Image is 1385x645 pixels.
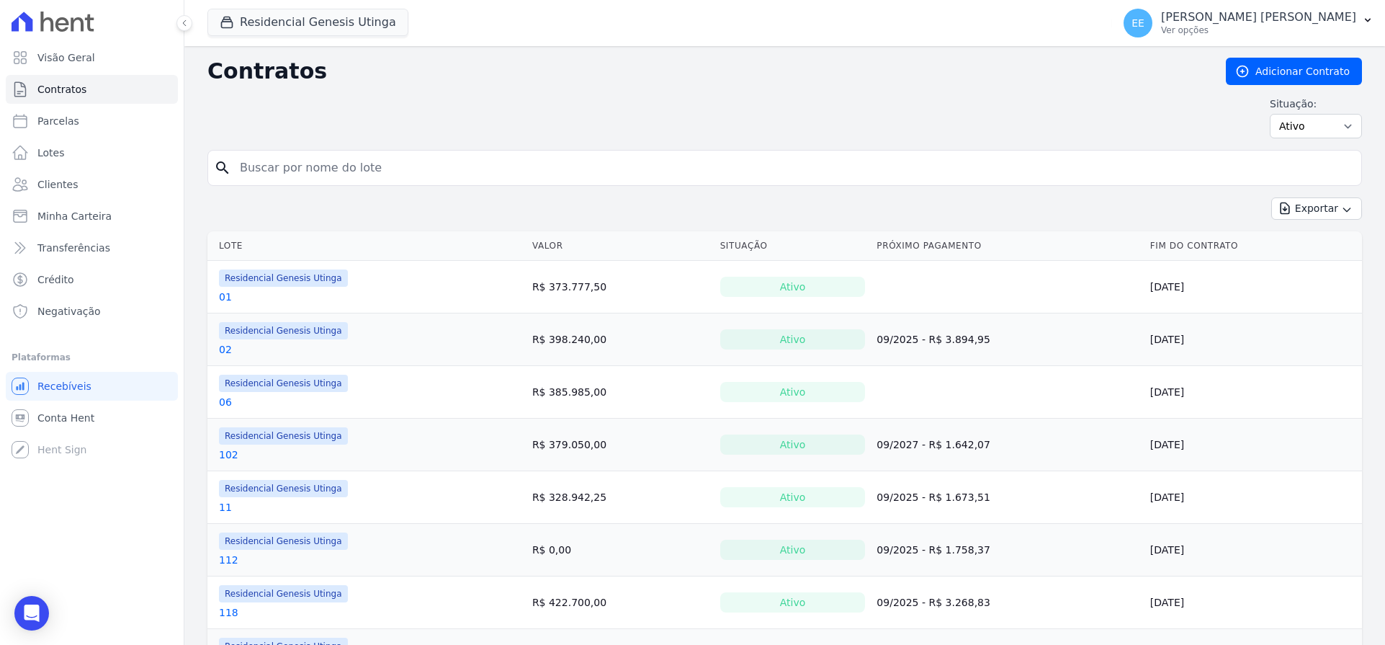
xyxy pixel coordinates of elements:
span: EE [1131,18,1144,28]
p: Ver opções [1161,25,1356,36]
th: Lote [207,231,526,261]
div: Plataformas [12,349,172,366]
span: Clientes [37,177,78,192]
a: Adicionar Contrato [1226,58,1362,85]
a: 06 [219,395,232,409]
a: Minha Carteira [6,202,178,231]
td: R$ 385.985,00 [526,366,714,419]
span: Residencial Genesis Utinga [219,375,348,392]
a: Transferências [6,233,178,262]
span: Crédito [37,272,74,287]
td: [DATE] [1144,366,1362,419]
span: Transferências [37,241,110,255]
a: 09/2025 - R$ 1.758,37 [877,544,990,556]
div: Open Intercom Messenger [14,596,49,631]
a: Negativação [6,297,178,326]
th: Fim do Contrato [1144,231,1362,261]
td: R$ 422.700,00 [526,577,714,629]
span: Lotes [37,146,65,160]
td: [DATE] [1144,261,1362,313]
div: Ativo [720,592,866,613]
span: Residencial Genesis Utinga [219,270,348,287]
span: Minha Carteira [37,209,112,223]
td: [DATE] [1144,577,1362,629]
span: Contratos [37,82,86,97]
td: R$ 373.777,50 [526,261,714,313]
a: 11 [219,500,232,515]
div: Ativo [720,435,866,455]
a: Conta Hent [6,404,178,432]
a: 09/2025 - R$ 3.268,83 [877,597,990,608]
h2: Contratos [207,58,1203,84]
a: 02 [219,342,232,357]
span: Residencial Genesis Utinga [219,427,348,445]
td: R$ 0,00 [526,524,714,577]
a: Visão Geral [6,43,178,72]
td: [DATE] [1144,471,1362,524]
a: 01 [219,290,232,304]
th: Valor [526,231,714,261]
th: Situação [714,231,871,261]
span: Residencial Genesis Utinga [219,322,348,339]
div: Ativo [720,540,866,560]
td: R$ 328.942,25 [526,471,714,524]
button: Exportar [1271,197,1362,220]
p: [PERSON_NAME] [PERSON_NAME] [1161,10,1356,25]
a: 102 [219,448,238,462]
span: Negativação [37,304,101,319]
span: Residencial Genesis Utinga [219,533,348,550]
td: [DATE] [1144,313,1362,366]
div: Ativo [720,329,866,350]
i: search [214,159,231,177]
td: R$ 398.240,00 [526,313,714,366]
label: Situação: [1270,97,1362,111]
a: Parcelas [6,107,178,135]
span: Residencial Genesis Utinga [219,585,348,602]
a: 09/2025 - R$ 1.673,51 [877,491,990,503]
button: EE [PERSON_NAME] [PERSON_NAME] Ver opções [1112,3,1385,43]
td: R$ 379.050,00 [526,419,714,471]
span: Recebíveis [37,379,91,393]
div: Ativo [720,277,866,297]
a: 09/2025 - R$ 3.894,95 [877,334,990,345]
span: Visão Geral [37,50,95,65]
span: Parcelas [37,114,79,128]
span: Conta Hent [37,411,94,425]
a: Crédito [6,265,178,294]
span: Residencial Genesis Utinga [219,480,348,497]
button: Residencial Genesis Utinga [207,9,408,36]
a: 09/2027 - R$ 1.642,07 [877,439,990,450]
th: Próximo Pagamento [871,231,1144,261]
a: Clientes [6,170,178,199]
input: Buscar por nome do lote [231,154,1355,182]
div: Ativo [720,487,866,507]
a: Recebíveis [6,372,178,401]
a: Contratos [6,75,178,104]
a: 112 [219,553,238,567]
a: 118 [219,605,238,620]
div: Ativo [720,382,866,402]
td: [DATE] [1144,419,1362,471]
td: [DATE] [1144,524,1362,577]
a: Lotes [6,138,178,167]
